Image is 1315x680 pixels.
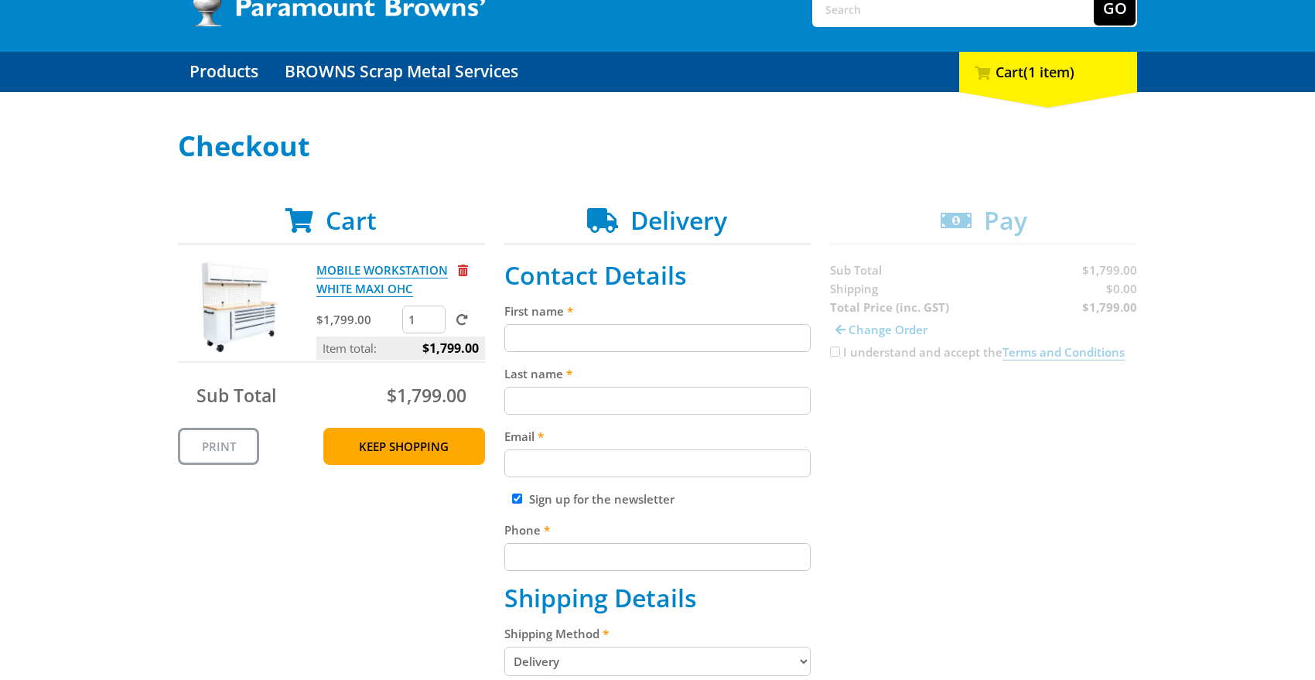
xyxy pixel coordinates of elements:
input: Please enter your email address. [504,449,811,477]
h2: Shipping Details [504,583,811,613]
label: Shipping Method [504,624,811,643]
label: Last name [504,364,811,383]
label: First name [504,302,811,320]
label: Email [504,427,811,446]
a: MOBILE WORKSTATION WHITE MAXI OHC [316,262,448,297]
a: Go to the BROWNS Scrap Metal Services page [273,52,530,92]
span: Sub Total [196,383,276,408]
span: Delivery [630,203,727,237]
p: Item total: [316,337,485,360]
span: (1 item) [1023,63,1074,81]
a: Remove from cart [458,262,468,278]
label: Sign up for the newsletter [529,491,675,507]
span: $1,799.00 [422,337,479,360]
h1: Checkout [178,131,1137,162]
img: MOBILE WORKSTATION WHITE MAXI OHC [193,261,285,354]
span: $1,799.00 [387,383,466,408]
input: Please enter your first name. [504,324,811,352]
input: Please enter your last name. [504,387,811,415]
label: Phone [504,521,811,539]
span: Cart [326,203,377,237]
select: Please select a shipping method. [504,647,811,676]
h2: Contact Details [504,261,811,290]
a: Go to the Products page [178,52,270,92]
div: Cart [959,52,1137,92]
a: Print [178,428,259,465]
a: Keep Shopping [323,428,485,465]
p: $1,799.00 [316,310,399,329]
input: Please enter your telephone number. [504,543,811,571]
